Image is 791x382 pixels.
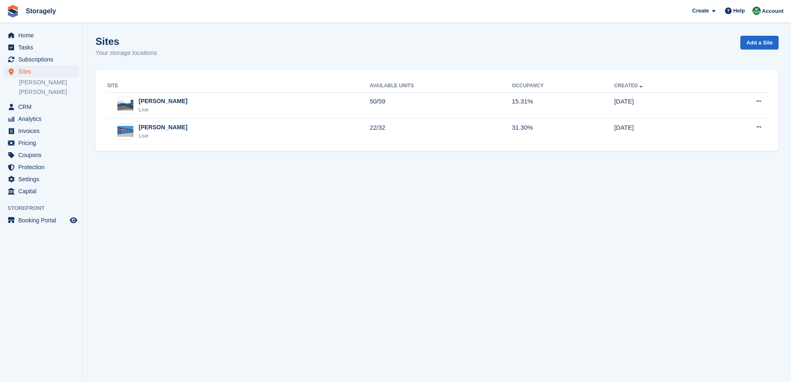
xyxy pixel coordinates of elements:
img: Image of Dudley site [118,100,133,111]
td: 15.31% [512,92,614,118]
span: Booking Portal [18,214,68,226]
span: CRM [18,101,68,113]
td: 31.30% [512,118,614,144]
span: Coupons [18,149,68,161]
span: Storefront [7,204,83,212]
th: Available Units [370,79,512,93]
a: menu [4,185,78,197]
a: [PERSON_NAME] [19,88,78,96]
a: Add a Site [740,36,779,49]
a: menu [4,42,78,53]
a: menu [4,173,78,185]
span: Protection [18,161,68,173]
span: Help [733,7,745,15]
span: Pricing [18,137,68,149]
td: [DATE] [614,118,712,144]
img: stora-icon-8386f47178a22dfd0bd8f6a31ec36ba5ce8667c1dd55bd0f319d3a0aa187defe.svg [7,5,19,17]
span: Capital [18,185,68,197]
span: Sites [18,66,68,77]
span: Invoices [18,125,68,137]
span: Create [692,7,709,15]
p: Your storage locations [96,48,157,58]
a: Created [614,83,644,89]
div: [PERSON_NAME] [139,123,187,132]
span: Account [762,7,784,15]
a: menu [4,30,78,41]
img: Notifications [752,7,761,15]
span: Tasks [18,42,68,53]
span: Settings [18,173,68,185]
td: 50/59 [370,92,512,118]
img: Image of Preston site [118,126,133,137]
a: menu [4,214,78,226]
span: Analytics [18,113,68,125]
a: menu [4,101,78,113]
th: Site [105,79,370,93]
a: menu [4,125,78,137]
a: [PERSON_NAME] [19,79,78,86]
div: [PERSON_NAME] [139,97,187,106]
h1: Sites [96,36,157,47]
th: Occupancy [512,79,614,93]
td: 22/32 [370,118,512,144]
a: menu [4,54,78,65]
a: menu [4,149,78,161]
td: [DATE] [614,92,712,118]
div: Live [139,132,187,140]
span: Subscriptions [18,54,68,65]
a: menu [4,161,78,173]
a: menu [4,66,78,77]
div: Live [139,106,187,114]
a: menu [4,137,78,149]
a: Preview store [69,215,78,225]
a: Storagely [22,4,59,18]
span: Home [18,30,68,41]
a: menu [4,113,78,125]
